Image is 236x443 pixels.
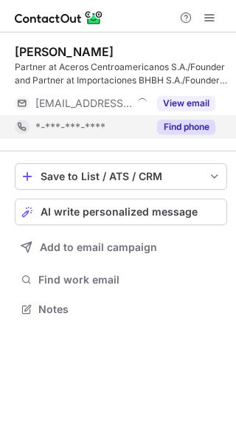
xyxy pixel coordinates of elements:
[15,61,227,87] div: Partner at Aceros Centroamericanos S.A./Founder and Partner at Importaciones BHBH S.A./Founder an...
[15,199,227,225] button: AI write personalized message
[41,171,201,182] div: Save to List / ATS / CRM
[15,9,103,27] img: ContactOut v5.3.10
[15,234,227,261] button: Add to email campaign
[38,273,221,286] span: Find work email
[15,163,227,190] button: save-profile-one-click
[157,96,215,111] button: Reveal Button
[15,269,227,290] button: Find work email
[157,120,215,134] button: Reveal Button
[40,241,157,253] span: Add to email campaign
[38,303,221,316] span: Notes
[35,97,132,110] span: [EMAIL_ADDRESS][DOMAIN_NAME]
[15,44,114,59] div: [PERSON_NAME]
[41,206,198,218] span: AI write personalized message
[15,299,227,320] button: Notes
